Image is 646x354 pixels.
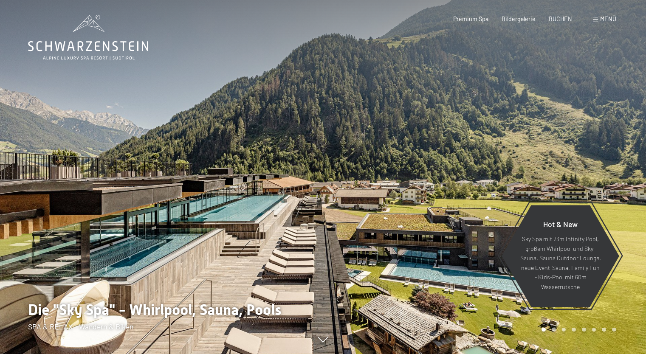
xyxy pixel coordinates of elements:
[549,15,572,22] a: BUCHEN
[539,328,616,332] div: Carousel Pagination
[612,328,616,332] div: Carousel Page 8
[572,328,576,332] div: Carousel Page 4
[600,15,616,22] span: Menü
[520,235,601,292] p: Sky Spa mit 23m Infinity Pool, großem Whirlpool und Sky-Sauna, Sauna Outdoor Lounge, neue Event-S...
[501,205,620,307] a: Hot & New Sky Spa mit 23m Infinity Pool, großem Whirlpool und Sky-Sauna, Sauna Outdoor Lounge, ne...
[542,328,546,332] div: Carousel Page 1 (Current Slide)
[582,328,586,332] div: Carousel Page 5
[543,219,578,229] span: Hot & New
[592,328,596,332] div: Carousel Page 6
[502,15,536,22] a: Bildergalerie
[453,15,488,22] a: Premium Spa
[562,328,566,332] div: Carousel Page 3
[552,328,556,332] div: Carousel Page 2
[602,328,606,332] div: Carousel Page 7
